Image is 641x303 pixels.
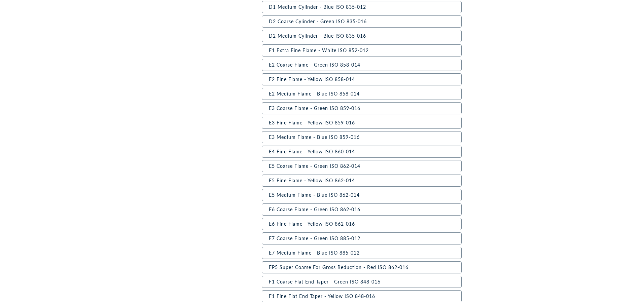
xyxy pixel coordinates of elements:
[262,218,462,230] label: E6 Fine Flame - Yellow ISO 862-016
[262,247,462,259] label: E7 Medium Flame - Blue ISO 885-012
[262,102,462,114] label: E3 Coarse Flame - Green ISO 859-016
[262,146,462,158] label: E4 Fine Flame - Yellow ISO 860-014
[262,232,462,244] label: E7 Coarse Flame - Green ISO 885-012
[262,44,462,56] label: E1 Extra Fine Flame - White ISO 852-012
[262,189,462,201] label: E5 Medium Flame - Blue ISO 862-014
[262,1,462,13] label: D1 Medium Cylinder - Blue ISO 835-012
[262,30,462,42] label: D2 Medium Cylinder - Blue ISO 835-016
[262,261,462,273] label: EP5 Super Coarse For Gross Reduction - Red ISO 862-016
[262,276,462,288] label: F1 Coarse Flat End Taper - Green ISO 848-016
[262,73,462,85] label: E2 Fine Flame - Yellow ISO 858-014
[262,290,462,302] label: F1 Fine Flat End Taper - Yellow ISO 848-016
[262,160,462,172] label: E5 Coarse Flame - Green ISO 862-014
[262,131,462,143] label: E3 Medium Flame - Blue ISO 859-016
[262,15,462,28] label: D2 Coarse Cylinder - Green ISO 835-016
[262,203,462,216] label: E6 Coarse Flame - Green ISO 862-016
[262,88,462,100] label: E2 Medium Flame - Blue ISO 858-014
[262,59,462,71] label: E2 Coarse Flame - Green ISO 858-014
[262,175,462,187] label: E5 Fine Flame - Yellow ISO 862-014
[262,117,462,129] label: E3 Fine Flame - Yellow ISO 859-016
